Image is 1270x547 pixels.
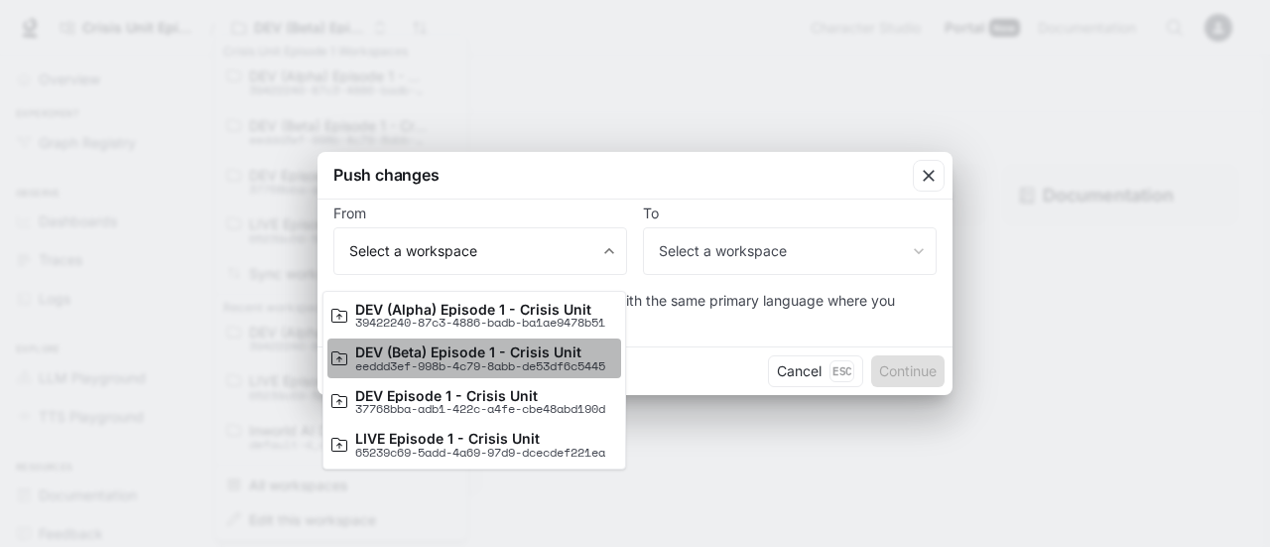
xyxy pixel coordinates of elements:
p: DEV (Alpha) Episode 1 - Crisis Unit [355,302,605,317]
p: LIVE Episode 1 - Crisis Unit [355,431,605,446]
p: DEV (Beta) Episode 1 - Crisis Unit [355,344,605,359]
p: DEV Episode 1 - Crisis Unit [355,388,605,403]
p: 65239c69-5add-4a69-97d9-dcecdef221ea [355,447,605,459]
p: eeddd3ef-998b-4c79-8abb-de53df6c5445 [355,360,605,372]
p: 37768bba-adb1-422c-a4fe-cbe48abd190d [355,403,605,415]
p: 39422240-87c3-4886-badb-ba1ae9478b51 [355,317,605,329]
